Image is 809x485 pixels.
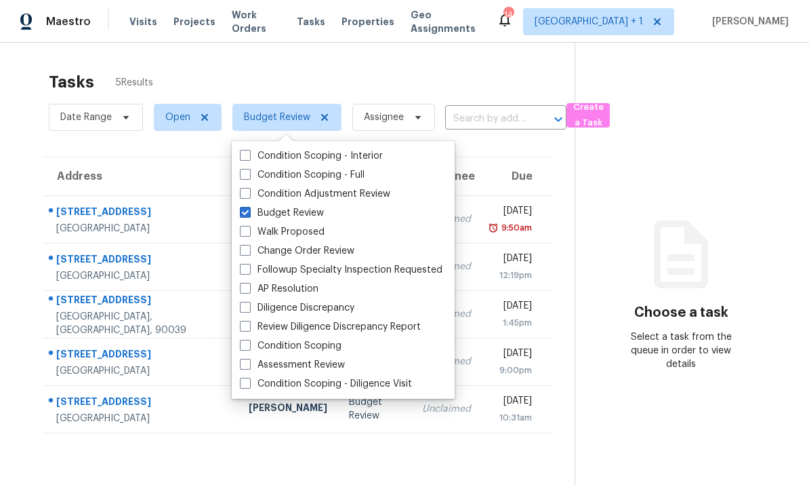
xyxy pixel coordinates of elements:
label: Walk Proposed [240,225,325,239]
div: [PERSON_NAME] [249,401,327,418]
div: [STREET_ADDRESS] [56,347,227,364]
label: Review Diligence Discrepancy Report [240,320,421,334]
label: Condition Scoping - Interior [240,149,383,163]
div: Unclaimed [422,260,471,273]
h2: Tasks [49,75,94,89]
div: [DATE] [493,204,532,221]
span: Open [165,111,190,124]
label: Condition Adjustment Review [240,187,390,201]
div: [STREET_ADDRESS] [56,395,227,412]
label: Condition Scoping - Diligence Visit [240,377,412,391]
span: Tasks [297,17,325,26]
div: [GEOGRAPHIC_DATA] [56,412,227,425]
div: [GEOGRAPHIC_DATA], [GEOGRAPHIC_DATA], 90039 [56,310,227,337]
div: Unclaimed [422,402,471,416]
span: Budget Review [244,111,310,124]
div: Unclaimed [422,212,471,226]
label: Budget Review [240,206,324,220]
div: Unclaimed [422,355,471,368]
button: Open [549,110,568,129]
span: Maestro [46,15,91,28]
span: Work Orders [232,8,281,35]
span: [GEOGRAPHIC_DATA] + 1 [535,15,643,28]
div: [GEOGRAPHIC_DATA] [56,269,227,283]
div: 1:45pm [493,316,532,330]
span: 5 Results [116,76,153,90]
div: [DATE] [493,347,532,364]
div: Select a task from the queue in order to view details [628,330,734,371]
h3: Choose a task [634,306,728,319]
span: Projects [173,15,215,28]
div: Budget Review [349,395,400,423]
span: Create a Task [573,100,603,131]
div: 9:50am [499,221,532,235]
div: [STREET_ADDRESS] [56,205,227,222]
label: Assessment Review [240,358,345,372]
label: AP Resolution [240,282,318,296]
label: Change Order Review [240,244,354,258]
div: 9:00pm [493,364,532,377]
div: [DATE] [493,299,532,316]
span: Geo Assignments [411,8,480,35]
div: 12:19pm [493,269,532,282]
span: Date Range [60,111,112,124]
th: Due [482,157,553,195]
div: [GEOGRAPHIC_DATA] [56,222,227,235]
span: Visits [129,15,157,28]
label: Condition Scoping - Full [240,168,365,182]
button: Create a Task [566,103,610,128]
span: Properties [341,15,394,28]
input: Search by address [445,109,528,130]
label: Diligence Discrepancy [240,301,354,315]
span: Assignee [364,111,404,124]
div: [DATE] [493,394,532,411]
div: [STREET_ADDRESS] [56,252,227,269]
div: Unclaimed [422,307,471,321]
div: 10:31am [493,411,532,425]
span: [PERSON_NAME] [707,15,789,28]
th: Address [43,157,238,195]
img: Overdue Alarm Icon [488,221,499,235]
div: [STREET_ADDRESS] [56,293,227,310]
div: [GEOGRAPHIC_DATA] [56,364,227,378]
div: [DATE] [493,252,532,269]
label: Condition Scoping [240,339,341,353]
label: Followup Specialty Inspection Requested [240,263,442,277]
div: 14 [503,8,513,22]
